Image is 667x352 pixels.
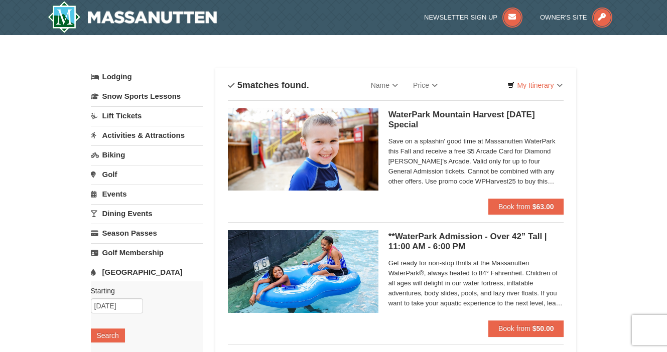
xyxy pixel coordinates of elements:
[228,108,378,191] img: 6619917-1412-d332ca3f.jpg
[498,203,530,211] span: Book from
[91,165,203,184] a: Golf
[91,145,203,164] a: Biking
[48,1,217,33] a: Massanutten Resort
[488,199,564,215] button: Book from $63.00
[532,324,554,332] strong: $50.00
[91,286,195,296] label: Starting
[91,243,203,262] a: Golf Membership
[488,320,564,336] button: Book from $50.00
[424,14,497,21] span: Newsletter Sign Up
[91,106,203,125] a: Lift Tickets
[388,136,564,187] span: Save on a splashin' good time at Massanutten WaterPark this Fall and receive a free $5 Arcade Car...
[406,75,445,95] a: Price
[91,185,203,203] a: Events
[388,258,564,308] span: Get ready for non-stop thrills at the Massanutten WaterPark®, always heated to 84° Fahrenheit. Ch...
[498,324,530,332] span: Book from
[363,75,406,95] a: Name
[228,230,378,312] img: 6619917-726-5d57f225.jpg
[501,78,569,93] a: My Itinerary
[91,328,125,342] button: Search
[540,14,587,21] span: Owner's Site
[388,110,564,130] h5: WaterPark Mountain Harvest [DATE] Special
[91,68,203,86] a: Lodging
[91,204,203,223] a: Dining Events
[532,203,554,211] strong: $63.00
[91,87,203,105] a: Snow Sports Lessons
[48,1,217,33] img: Massanutten Resort Logo
[91,224,203,242] a: Season Passes
[540,14,612,21] a: Owner's Site
[91,263,203,281] a: [GEOGRAPHIC_DATA]
[388,232,564,252] h5: **WaterPark Admission - Over 42” Tall | 11:00 AM - 6:00 PM
[424,14,522,21] a: Newsletter Sign Up
[91,126,203,144] a: Activities & Attractions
